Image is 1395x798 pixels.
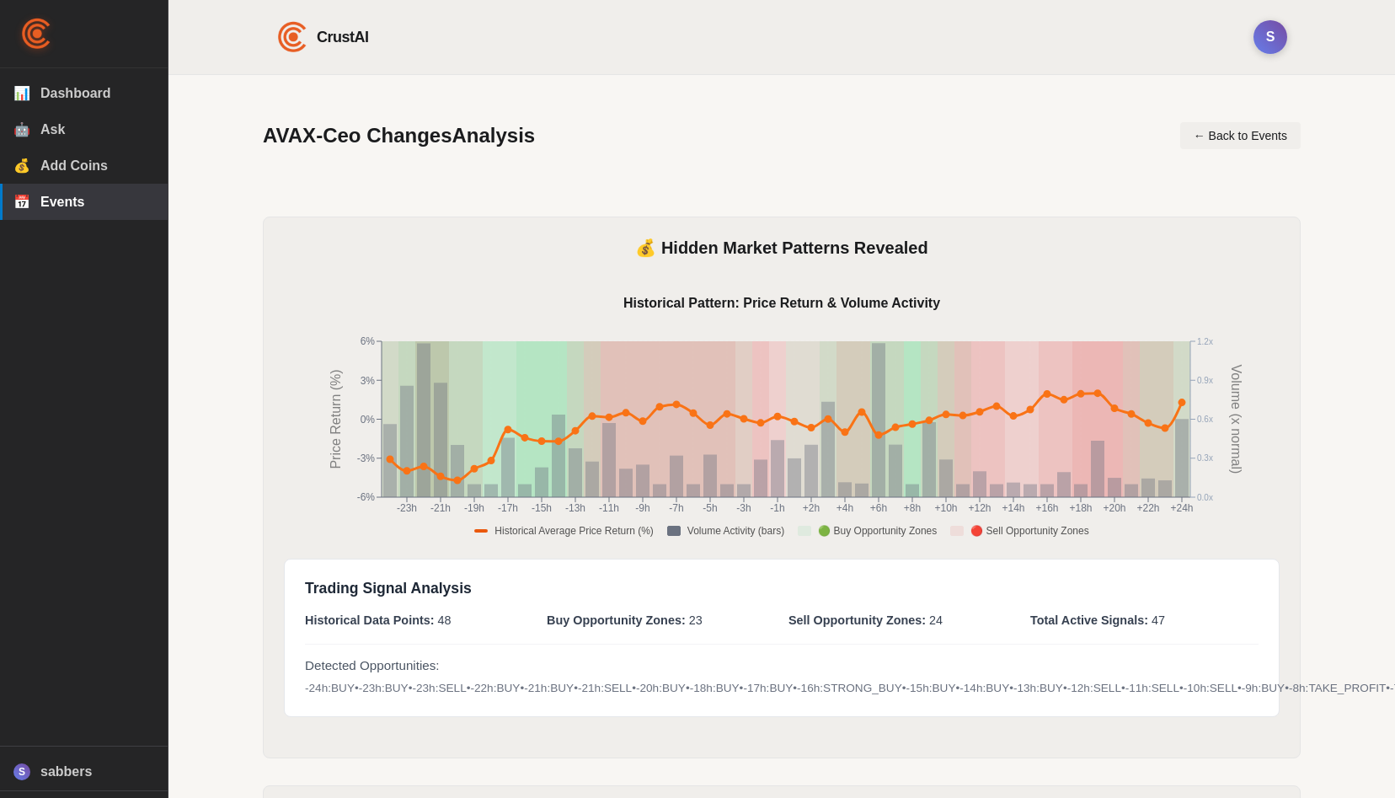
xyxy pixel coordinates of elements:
tspan: -23h [397,502,417,514]
tspan: +4h [836,502,853,514]
span: Events [40,195,154,210]
tspan: -7h [669,502,683,514]
tspan: -6% [357,491,376,503]
tspan: 0.9x [1197,376,1213,385]
div: S [1253,20,1287,54]
span: Ask [40,122,154,137]
h4: Detected Opportunities: [305,658,1259,673]
tspan: +20h [1103,502,1125,514]
span: -23h : SELL • [412,682,470,694]
span: -22h : BUY • [470,682,524,694]
tspan: +6h [870,502,887,514]
span: -8h : TAKE_PROFIT • [1289,682,1390,694]
tspan: -1h [770,502,784,514]
span: -18h : BUY • [690,682,744,694]
h3: 💰 Hidden Market Patterns Revealed [284,238,1280,258]
h3: Historical Pattern: Price Return & Volume Activity [297,295,1266,311]
tspan: -5h [703,502,717,514]
tspan: +12h [968,502,991,514]
tspan: 1.2x [1197,337,1213,346]
tspan: Price Return (%) [329,370,343,469]
tspan: 6% [361,335,376,347]
span: Dashboard [40,86,154,101]
tspan: -19h [464,502,484,514]
tspan: Volume (x normal) [1229,365,1243,474]
span: 🤖 [13,121,30,137]
tspan: +2h [803,502,820,514]
span: -21h : SELL • [578,682,636,694]
tspan: -11h [599,502,619,514]
strong: Sell Opportunity Zones: [788,613,926,627]
div: 48 [305,611,533,630]
span: -24h : BUY • [305,682,359,694]
strong: Total Active Signals: [1030,613,1148,627]
h3: Trading Signal Analysis [305,580,1259,597]
tspan: 0.6x [1197,415,1213,424]
tspan: +14h [1002,502,1024,514]
h1: AVAX - Ceo Changes Analysis [263,124,535,148]
tspan: -17h [498,502,518,514]
tspan: -15h [532,502,552,514]
span: -23h : BUY • [359,682,413,694]
tspan: +24h [1170,502,1193,514]
span: 📅 [13,194,30,210]
tspan: +16h [1035,502,1058,514]
tspan: 0.0x [1197,493,1213,502]
span: sabbers [40,764,154,779]
img: Crust [20,17,54,51]
tspan: +8h [904,502,921,514]
span: 📊 [13,85,30,101]
span: -21h : BUY • [524,682,578,694]
div: 47 [1030,611,1259,630]
span: -20h : BUY • [636,682,690,694]
tspan: -9h [635,502,649,514]
span: -17h : BUY • [743,682,797,694]
tspan: +22h [1136,502,1159,514]
span: 🟢 Buy Opportunity Zones [818,524,937,538]
strong: Buy Opportunity Zones: [547,613,686,627]
tspan: -13h [565,502,585,514]
span: -9h : BUY • [1242,682,1289,694]
div: S [13,763,30,780]
span: -12h : SELL • [1067,682,1125,694]
tspan: +10h [934,502,957,514]
span: -11h : SELL • [1125,682,1184,694]
tspan: -21h [430,502,451,514]
span: -10h : SELL • [1184,682,1242,694]
button: ← Back to Events [1180,122,1301,149]
strong: Historical Data Points: [305,613,435,627]
tspan: -3% [357,453,376,464]
span: CrustAI [317,25,369,50]
span: 💰 [13,158,30,174]
span: -13h : BUY • [1013,682,1067,694]
div: 24 [788,611,1017,630]
tspan: 3% [361,375,376,387]
div: 23 [547,611,775,630]
tspan: 0.3x [1197,453,1213,463]
tspan: +18h [1069,502,1092,514]
span: -14h : BUY • [959,682,1013,694]
span: Volume Activity (bars) [687,524,784,538]
tspan: 0% [361,414,376,426]
span: Add Coins [40,158,154,174]
span: 🔴 Sell Opportunity Zones [970,524,1088,538]
span: -15h : BUY • [906,682,960,694]
span: Historical Average Price Return (%) [494,524,654,538]
tspan: -3h [736,502,751,514]
img: CrustAI [276,20,310,54]
span: -16h : STRONG_BUY • [797,682,906,694]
